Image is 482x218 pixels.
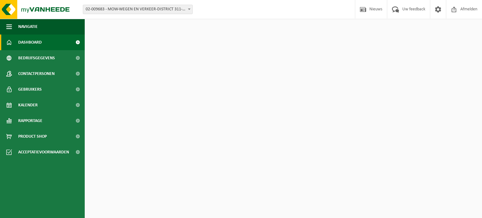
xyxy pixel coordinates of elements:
span: Rapportage [18,113,42,129]
span: Contactpersonen [18,66,55,82]
span: Navigatie [18,19,38,35]
span: 02-009683 - MOW-WEGEN EN VERKEER-DISTRICT 311-BRUGGE - 8000 BRUGGE, KONING ALBERT I LAAN 293 [83,5,192,14]
span: Acceptatievoorwaarden [18,144,69,160]
span: Product Shop [18,129,47,144]
span: Bedrijfsgegevens [18,50,55,66]
span: Gebruikers [18,82,42,97]
span: Kalender [18,97,38,113]
span: Dashboard [18,35,42,50]
span: 02-009683 - MOW-WEGEN EN VERKEER-DISTRICT 311-BRUGGE - 8000 BRUGGE, KONING ALBERT I LAAN 293 [83,5,193,14]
